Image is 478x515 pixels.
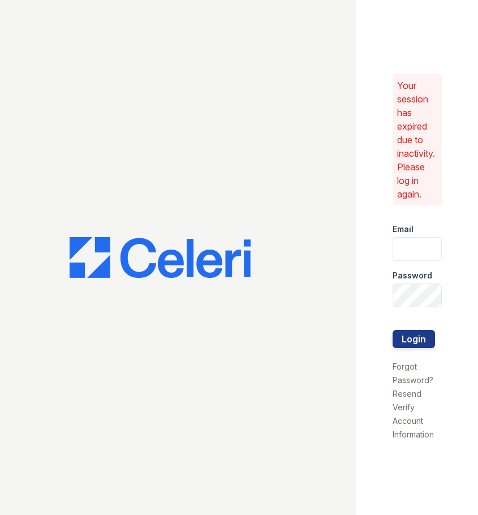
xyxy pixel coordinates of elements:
label: Password [393,270,432,281]
button: Login [393,330,435,348]
a: Resend Verify Account Information [393,389,434,439]
label: Email [393,224,414,235]
p: Your session has expired due to inactivity. Please log in again. [397,79,437,201]
a: Forgot Password? [393,362,433,385]
img: CE_Logo_Blue-a8612792a0a2168367f1c8372b55b34899dd931a85d93a1a3d3e32e68fde9ad4.png [70,237,251,278]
